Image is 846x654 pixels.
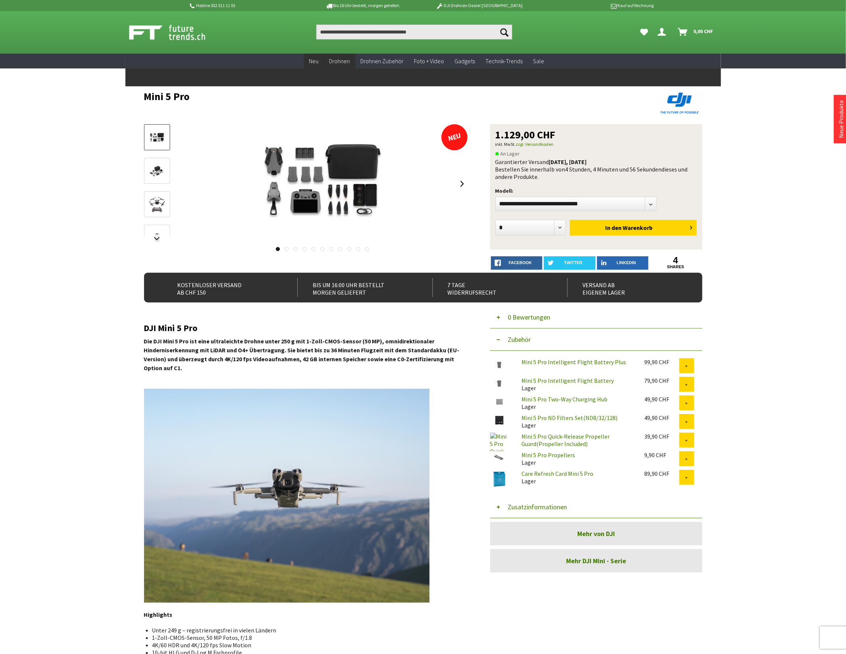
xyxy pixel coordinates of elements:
[537,1,654,10] p: Kauf auf Rechnung
[516,141,554,147] a: zzgl. Versandkosten
[490,414,509,426] img: Mini 5 Pro ND Filters Set(ND8/32/128)
[497,25,512,39] button: Suchen
[645,395,679,403] div: 49,90 CHF
[515,451,639,466] div: Lager
[309,57,319,65] span: Neu
[495,158,697,180] div: Garantierter Versand Bestellen Sie innerhalb von dieses und andere Produkte.
[645,358,679,366] div: 99,90 CHF
[515,414,639,429] div: Lager
[490,433,509,451] img: Mini 5 Pro Quick-Release Propeller Guard(Propeller Included)
[490,306,702,328] button: 0 Bewertungen
[521,451,575,459] a: Mini 5 Pro Propellers
[495,149,520,158] span: An Lager
[650,256,702,265] a: 4
[304,54,324,69] a: Neu
[144,337,460,372] strong: Die DJI Mini 5 Pro ist eine ultraleichte Drohne unter 250 g mit 1-Zoll-CMOS-Sensor (50 MP), omnid...
[694,25,713,37] span: 0,00 CHF
[495,186,697,195] p: Modell:
[495,140,697,149] p: inkl. MwSt.
[361,57,404,65] span: Drohnen Zubehör
[144,389,430,603] img: In-Flight-4-1
[152,634,462,641] li: 1-Zoll-CMOS-Sensor, 50 MP Fotos, f/1.8
[490,549,702,573] a: Mehr DJI Mini - Serie
[450,54,481,69] a: Gadgets
[233,124,412,243] img: Mini 5 Pro
[645,414,679,421] div: 49,90 CHF
[521,358,626,366] a: Mini 5 Pro Intelligent Flight Battery Plus
[645,451,679,459] div: 9,90 CHF
[490,470,509,488] img: Care Refresh Card Mini 5 Pro
[421,1,537,10] p: DJI Drohnen Dealer [GEOGRAPHIC_DATA]
[455,57,475,65] span: Gadgets
[481,54,528,69] a: Technik-Trends
[355,54,409,69] a: Drohnen Zubehör
[515,470,639,485] div: Lager
[129,23,222,42] img: Shop Futuretrends - zur Startseite wechseln
[324,54,355,69] a: Drohnen
[414,57,444,65] span: Foto + Video
[144,611,173,618] strong: Highlights
[650,265,702,269] a: shares
[495,129,556,140] span: 1.129,00 CHF
[409,54,450,69] a: Foto + Video
[549,158,587,166] b: [DATE], [DATE]
[637,25,652,39] a: Meine Favoriten
[316,25,512,39] input: Produkt, Marke, Kategorie, EAN, Artikelnummer…
[305,1,421,10] p: Bis 16 Uhr bestellt, morgen geliefert.
[617,260,636,265] span: LinkedIn
[570,220,697,235] button: In den Warenkorb
[144,323,468,333] h2: DJI Mini 5 Pro
[490,395,509,408] img: Mini 5 Pro Two-Way Charging Hub
[605,224,622,231] span: In den
[837,100,845,138] a: Neue Produkte
[490,358,509,371] img: Mini 5 Pro Intelligent Flight Battery Plus
[567,278,686,297] div: Versand ab eigenem Lager
[490,522,702,545] a: Mehr von DJI
[490,496,702,518] button: Zusatzinformationen
[533,57,545,65] span: Sale
[152,626,462,634] li: Unter 249 g – registrierungsfrei in vielen Ländern
[658,91,702,115] img: DJI
[515,395,639,410] div: Lager
[146,131,168,145] img: Vorschau: Mini 5 Pro
[329,57,350,65] span: Drohnen
[490,377,509,389] img: Mini 5 Pro Intelligent Flight Battery
[152,641,462,649] li: 4K/60 HDR und 4K/120 fps Slow Motion
[521,395,607,403] a: Mini 5 Pro Two-Way Charging Hub
[565,166,662,173] span: 4 Stunden, 4 Minuten und 56 Sekunden
[521,470,593,477] a: Care Refresh Card Mini 5 Pro
[490,451,509,464] img: Mini 5 Pro Propellers
[528,54,550,69] a: Sale
[521,414,617,421] a: Mini 5 Pro ND Filters Set(ND8/32/128)
[544,256,596,270] a: twitter
[623,224,652,231] span: Warenkorb
[189,1,305,10] p: Hotline 032 511 11 03
[486,57,523,65] span: Technik-Trends
[675,25,717,39] a: Warenkorb
[144,91,591,102] h1: Mini 5 Pro
[509,260,532,265] span: facebook
[645,377,679,384] div: 79,90 CHF
[655,25,672,39] a: Hi, Serdar - Dein Konto
[521,433,610,448] a: Mini 5 Pro Quick-Release Propeller Guard(Propeller Included)
[491,256,543,270] a: facebook
[564,260,582,265] span: twitter
[645,433,679,440] div: 39,90 CHF
[490,328,702,351] button: Zubehör
[163,278,281,297] div: Kostenloser Versand ab CHF 150
[515,377,639,392] div: Lager
[432,278,551,297] div: 7 Tage Widerrufsrecht
[521,377,614,384] a: Mini 5 Pro Intelligent Flight Battery
[645,470,679,477] div: 89,90 CHF
[297,278,416,297] div: Bis um 16:00 Uhr bestellt Morgen geliefert
[597,256,649,270] a: LinkedIn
